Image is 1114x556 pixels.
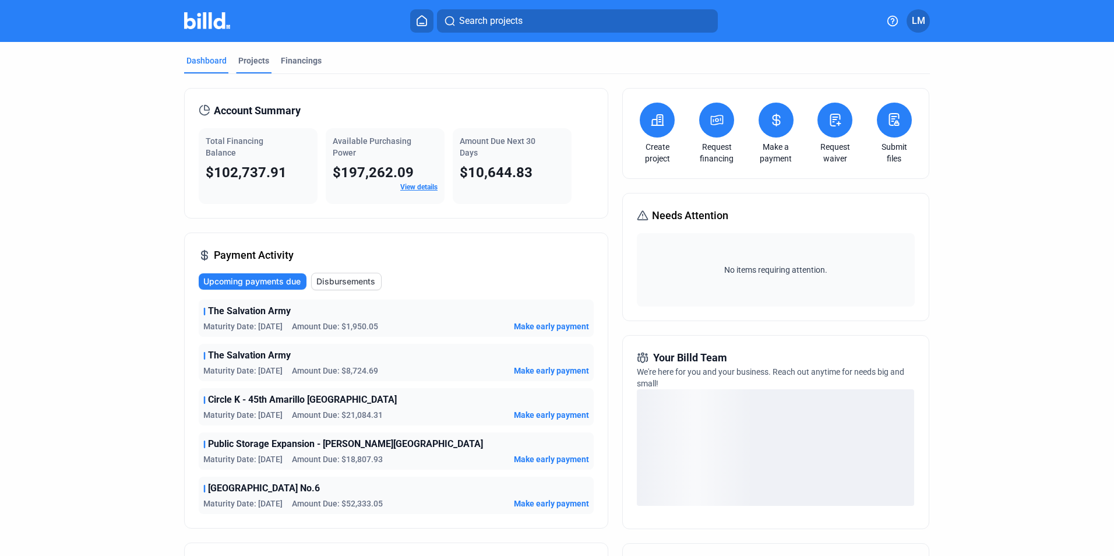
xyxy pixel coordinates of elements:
span: Circle K - 45th Amarillo [GEOGRAPHIC_DATA] [208,393,397,407]
a: Create project [637,141,678,164]
a: Request financing [696,141,737,164]
span: Maturity Date: [DATE] [203,321,283,332]
span: Total Financing Balance [206,136,263,157]
button: Search projects [437,9,718,33]
span: Maturity Date: [DATE] [203,365,283,376]
span: Payment Activity [214,247,294,263]
div: Dashboard [186,55,227,66]
span: Search projects [459,14,523,28]
span: $197,262.09 [333,164,414,181]
span: No items requiring attention. [641,264,909,276]
button: Make early payment [514,365,589,376]
button: Make early payment [514,453,589,465]
span: The Salvation Army [208,304,291,318]
div: Financings [281,55,322,66]
button: Make early payment [514,498,589,509]
div: loading [637,389,914,506]
span: Amount Due: $1,950.05 [292,321,378,332]
a: View details [400,183,438,191]
span: Amount Due: $52,333.05 [292,498,383,509]
span: Disbursements [316,276,375,287]
button: Upcoming payments due [199,273,306,290]
button: LM [907,9,930,33]
span: $102,737.91 [206,164,287,181]
a: Submit files [874,141,915,164]
button: Make early payment [514,409,589,421]
span: Needs Attention [652,207,728,224]
span: Maturity Date: [DATE] [203,453,283,465]
span: Amount Due Next 30 Days [460,136,535,157]
span: Amount Due: $18,807.93 [292,453,383,465]
button: Disbursements [311,273,382,290]
span: LM [912,14,925,28]
span: Amount Due: $8,724.69 [292,365,378,376]
span: $10,644.83 [460,164,533,181]
span: Maturity Date: [DATE] [203,498,283,509]
span: Available Purchasing Power [333,136,411,157]
img: Billd Company Logo [184,12,230,29]
div: Projects [238,55,269,66]
button: Make early payment [514,321,589,332]
span: Public Storage Expansion - [PERSON_NAME][GEOGRAPHIC_DATA] [208,437,483,451]
span: Your Billd Team [653,350,727,366]
span: [GEOGRAPHIC_DATA] No.6 [208,481,320,495]
span: Upcoming payments due [203,276,301,287]
a: Make a payment [756,141,796,164]
span: Amount Due: $21,084.31 [292,409,383,421]
span: Account Summary [214,103,301,119]
span: The Salvation Army [208,349,291,363]
span: Maturity Date: [DATE] [203,409,283,421]
a: Request waiver [815,141,855,164]
span: We're here for you and your business. Reach out anytime for needs big and small! [637,367,904,388]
